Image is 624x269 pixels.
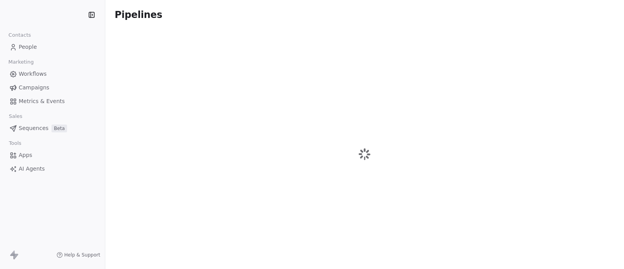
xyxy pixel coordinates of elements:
span: Workflows [19,70,47,78]
span: Tools [5,137,25,149]
span: Metrics & Events [19,97,65,105]
a: Campaigns [6,81,99,94]
span: People [19,43,37,51]
a: Apps [6,149,99,162]
a: Workflows [6,68,99,80]
span: Beta [51,125,67,132]
span: Marketing [5,56,37,68]
a: People [6,41,99,53]
span: Help & Support [64,252,100,258]
a: AI Agents [6,162,99,175]
a: Help & Support [57,252,100,258]
span: Sequences [19,124,48,132]
span: Contacts [5,29,34,41]
span: AI Agents [19,165,45,173]
a: SequencesBeta [6,122,99,135]
span: Apps [19,151,32,159]
a: Metrics & Events [6,95,99,108]
span: Campaigns [19,84,49,92]
span: Pipelines [115,9,162,20]
span: Sales [5,110,26,122]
